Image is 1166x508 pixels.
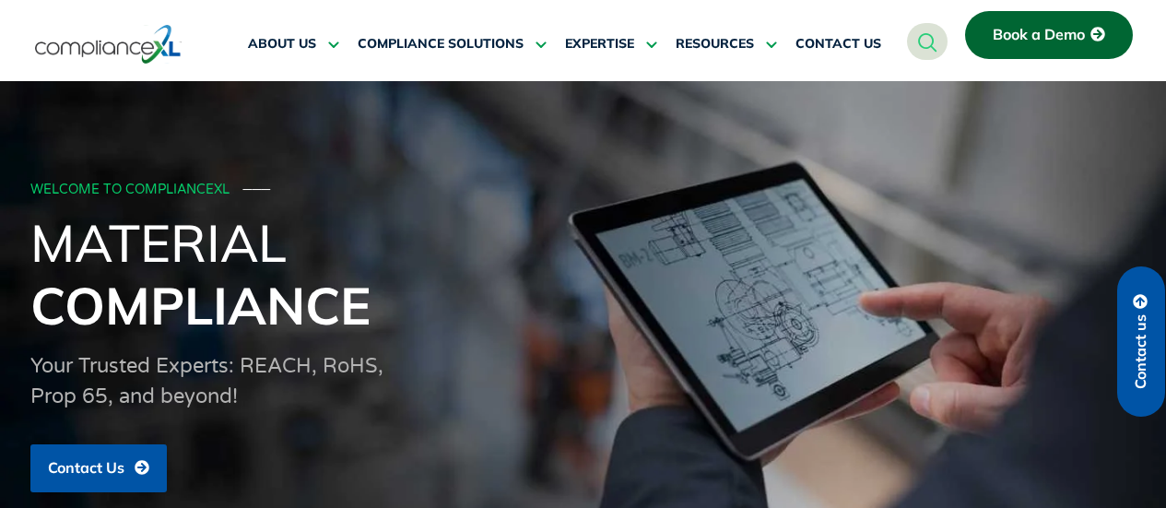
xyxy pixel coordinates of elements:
[965,11,1133,59] a: Book a Demo
[248,22,339,66] a: ABOUT US
[676,36,754,53] span: RESOURCES
[30,273,371,337] span: Compliance
[30,211,1137,337] h1: Material
[30,444,167,492] a: Contact Us
[1117,266,1165,417] a: Contact us
[48,460,124,477] span: Contact Us
[993,27,1085,43] span: Book a Demo
[565,22,657,66] a: EXPERTISE
[358,22,547,66] a: COMPLIANCE SOLUTIONS
[30,354,383,408] span: Your Trusted Experts: REACH, RoHS, Prop 65, and beyond!
[358,36,524,53] span: COMPLIANCE SOLUTIONS
[676,22,777,66] a: RESOURCES
[907,23,948,60] a: navsearch-button
[1133,314,1149,389] span: Contact us
[35,23,182,65] img: logo-one.svg
[565,36,634,53] span: EXPERTISE
[243,182,271,197] span: ───
[30,183,1131,198] div: WELCOME TO COMPLIANCEXL
[795,22,881,66] a: CONTACT US
[248,36,316,53] span: ABOUT US
[795,36,881,53] span: CONTACT US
